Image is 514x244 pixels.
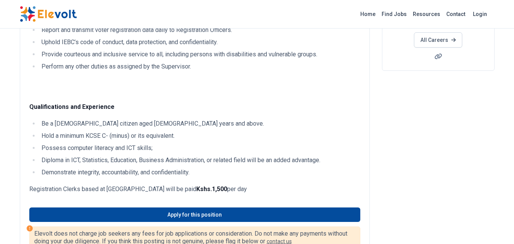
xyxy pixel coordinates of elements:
[29,207,360,222] a: Apply for this position
[196,185,212,193] strong: Kshs.
[20,6,77,22] img: Elevolt
[212,185,227,193] strong: 1,500
[39,119,360,128] li: Be a [DEMOGRAPHIC_DATA] citizen aged [DEMOGRAPHIC_DATA] years and above.
[39,38,360,47] li: Uphold IEBC’s code of conduct, data protection, and confidentiality.
[39,144,360,153] li: Possess computer literacy and ICT skills;
[357,8,379,20] a: Home
[379,8,410,20] a: Find Jobs
[29,103,115,110] strong: Qualifications and Experience
[410,8,443,20] a: Resources
[39,131,360,140] li: Hold a minimum KCSE C- (minus) or its equivalent.
[443,8,468,20] a: Contact
[29,185,360,194] p: Registration Clerks based at [GEOGRAPHIC_DATA] will be paid per day
[39,168,360,177] li: Demonstrate integrity, accountability, and confidentiality.
[39,26,360,35] li: Report and transmit voter registration data daily to Registration Officers.
[476,207,514,244] iframe: Chat Widget
[39,50,360,59] li: Provide courteous and inclusive service to all, including persons with disabilities and vulnerabl...
[39,156,360,165] li: Diploma in ICT, Statistics, Education, Business Administration, or related field will be an added...
[414,32,462,48] a: All Careers
[468,6,492,22] a: Login
[39,62,360,71] li: Perform any other duties as assigned by the Supervisor.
